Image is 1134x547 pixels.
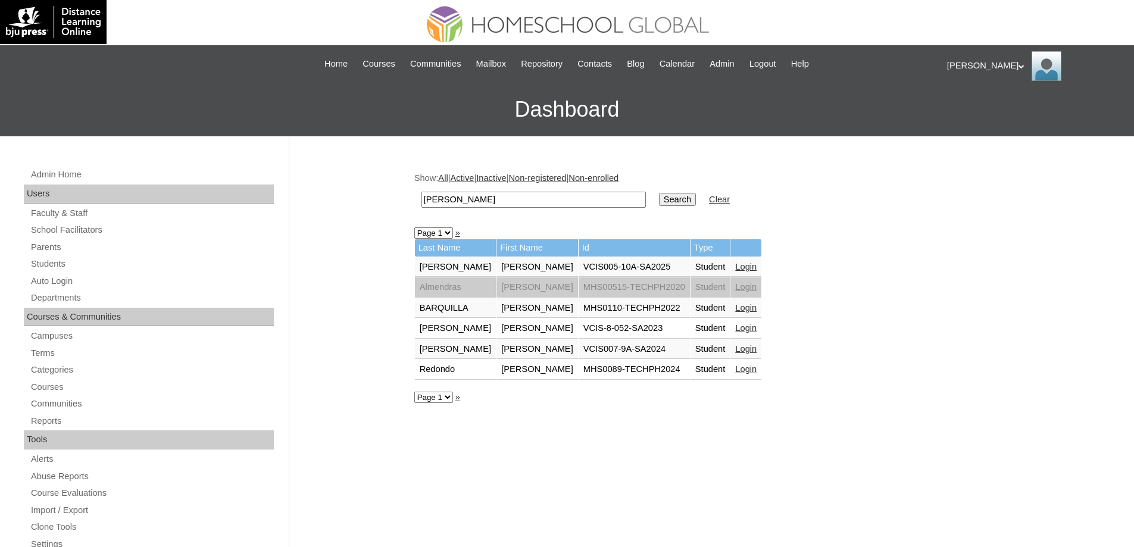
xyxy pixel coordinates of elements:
a: Blog [621,57,650,71]
td: Student [691,298,730,318]
a: Clone Tools [30,520,274,535]
a: Abuse Reports [30,469,274,484]
a: Admin Home [30,167,274,182]
a: Inactive [476,173,507,183]
a: Contacts [571,57,618,71]
td: Student [691,360,730,380]
a: Auto Login [30,274,274,289]
a: School Facilitators [30,223,274,237]
span: Admin [710,57,735,71]
a: Help [785,57,815,71]
td: MHS00515-TECHPH2020 [579,277,690,298]
a: Courses [30,380,274,395]
a: Terms [30,346,274,361]
td: Type [691,239,730,257]
a: Logout [743,57,782,71]
div: Tools [24,430,274,449]
a: Course Evaluations [30,486,274,501]
a: Login [735,344,757,354]
td: Student [691,257,730,277]
a: Repository [515,57,568,71]
a: Parents [30,240,274,255]
a: Admin [704,57,741,71]
td: [PERSON_NAME] [496,360,578,380]
td: Redondo [415,360,496,380]
td: MHS0089-TECHPH2024 [579,360,690,380]
span: Mailbox [476,57,507,71]
a: Communities [404,57,467,71]
div: Courses & Communities [24,308,274,327]
span: Repository [521,57,563,71]
td: Almendras [415,277,496,298]
a: Reports [30,414,274,429]
input: Search [659,193,696,206]
input: Search [421,192,646,208]
span: Blog [627,57,644,71]
div: [PERSON_NAME] [947,51,1122,81]
td: BARQUILLA [415,298,496,318]
a: Departments [30,290,274,305]
a: Non-registered [509,173,567,183]
a: Categories [30,362,274,377]
a: Calendar [654,57,701,71]
a: Import / Export [30,503,274,518]
a: Home [318,57,354,71]
a: Communities [30,396,274,411]
span: Courses [363,57,395,71]
td: VCIS-8-052-SA2023 [579,318,690,339]
a: Login [735,282,757,292]
a: Login [735,323,757,333]
td: VCIS007-9A-SA2024 [579,339,690,360]
a: All [438,173,448,183]
td: [PERSON_NAME] [496,298,578,318]
td: Id [579,239,690,257]
a: Non-enrolled [568,173,618,183]
span: Communities [410,57,461,71]
a: » [455,228,460,237]
a: Alerts [30,452,274,467]
td: [PERSON_NAME] [415,339,496,360]
a: Login [735,303,757,312]
td: [PERSON_NAME] [415,318,496,339]
span: Contacts [577,57,612,71]
td: [PERSON_NAME] [415,257,496,277]
td: Student [691,339,730,360]
a: » [455,392,460,402]
span: Calendar [660,57,695,71]
a: Courses [357,57,401,71]
a: Faculty & Staff [30,206,274,221]
td: Student [691,277,730,298]
a: Mailbox [470,57,513,71]
td: Student [691,318,730,339]
td: [PERSON_NAME] [496,277,578,298]
td: First Name [496,239,578,257]
span: Help [791,57,809,71]
td: [PERSON_NAME] [496,257,578,277]
span: Logout [749,57,776,71]
a: Campuses [30,329,274,343]
td: VCIS005-10A-SA2025 [579,257,690,277]
a: Clear [709,195,730,204]
img: logo-white.png [6,6,101,38]
div: Users [24,185,274,204]
div: Show: | | | | [414,172,1004,214]
span: Home [324,57,348,71]
td: MHS0110-TECHPH2022 [579,298,690,318]
td: [PERSON_NAME] [496,339,578,360]
td: Last Name [415,239,496,257]
a: Students [30,257,274,271]
img: Ariane Ebuen [1032,51,1061,81]
a: Active [450,173,474,183]
td: [PERSON_NAME] [496,318,578,339]
a: Login [735,364,757,374]
a: Login [735,262,757,271]
h3: Dashboard [6,83,1128,136]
